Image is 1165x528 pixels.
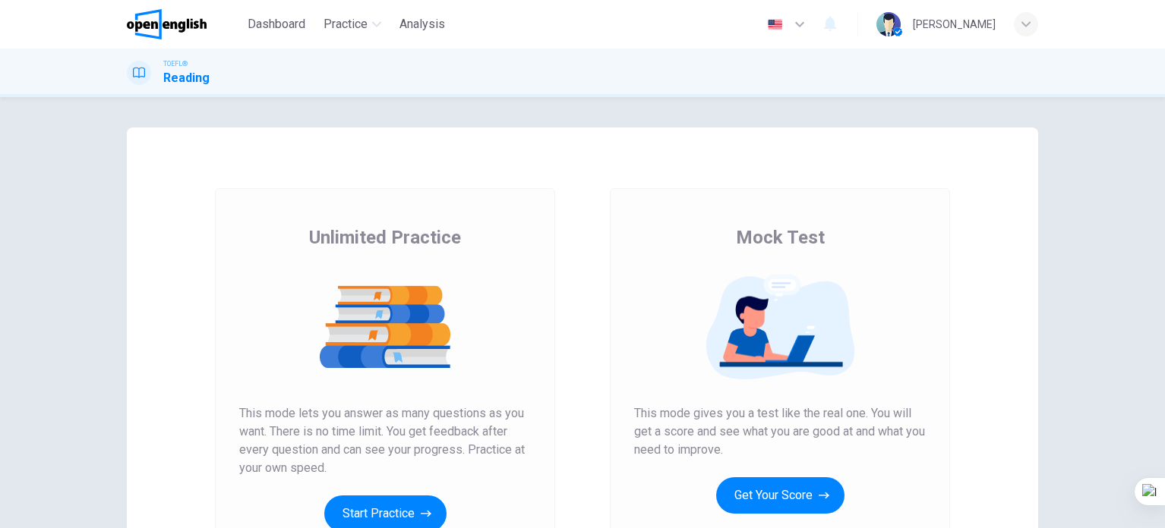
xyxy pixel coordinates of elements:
span: This mode gives you a test like the real one. You will get a score and see what you are good at a... [634,404,926,459]
span: Dashboard [248,15,305,33]
div: [PERSON_NAME] [913,15,996,33]
span: Practice [324,15,368,33]
button: Get Your Score [716,477,845,514]
img: OpenEnglish logo [127,9,207,39]
button: Analysis [393,11,451,38]
button: Practice [317,11,387,38]
span: This mode lets you answer as many questions as you want. There is no time limit. You get feedback... [239,404,531,477]
a: OpenEnglish logo [127,9,242,39]
span: Analysis [399,15,445,33]
span: Unlimited Practice [309,225,461,250]
img: Profile picture [876,12,901,36]
span: Mock Test [736,225,825,250]
button: Dashboard [242,11,311,38]
img: en [766,19,785,30]
h1: Reading [163,69,210,87]
span: TOEFL® [163,58,188,69]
